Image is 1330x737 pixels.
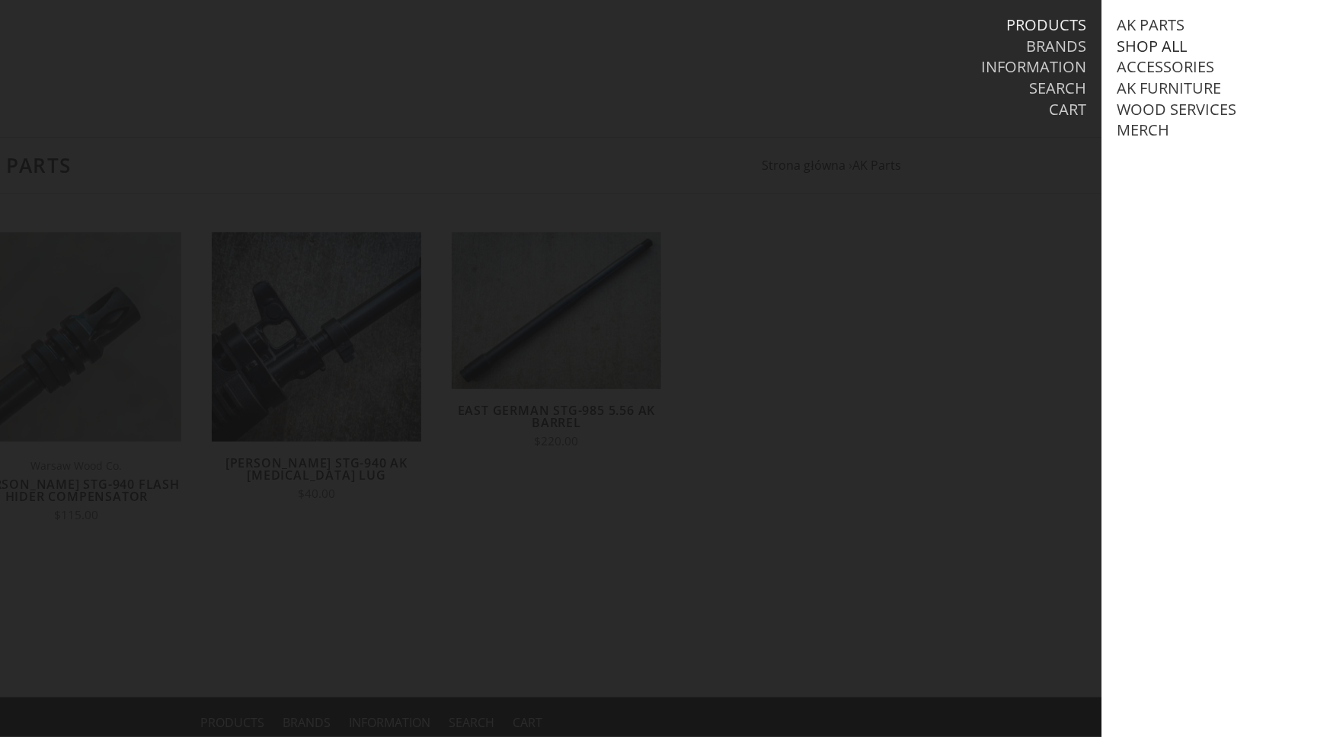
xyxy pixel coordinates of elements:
[1117,100,1236,120] a: Wood Services
[1117,37,1187,56] a: Shop All
[1117,78,1221,98] a: AK Furniture
[1117,57,1214,77] a: Accessories
[1117,120,1169,140] a: Merch
[1049,100,1086,120] a: Cart
[1117,15,1185,35] a: AK Parts
[1026,37,1086,56] a: Brands
[1029,78,1086,98] a: Search
[981,57,1086,77] a: Information
[1006,15,1086,35] a: Products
